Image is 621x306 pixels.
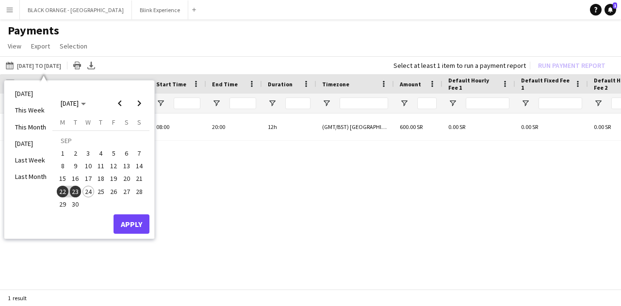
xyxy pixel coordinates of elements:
[137,118,141,127] span: S
[69,198,82,210] button: 30-09-2025
[9,168,52,185] li: Last Month
[121,160,132,172] span: 13
[70,186,82,197] span: 23
[60,118,65,127] span: M
[69,172,82,185] button: 16-09-2025
[108,186,119,197] span: 26
[174,97,200,109] input: Start Time Filter Input
[95,185,107,198] button: 25-09-2025
[70,173,82,185] span: 16
[69,147,82,160] button: 02-09-2025
[133,160,145,172] span: 14
[322,99,331,108] button: Open Filter Menu
[417,97,437,109] input: Amount Filter Input
[20,0,132,19] button: BLACK ORANGE - [GEOGRAPHIC_DATA]
[594,99,603,108] button: Open Filter Menu
[57,173,68,185] span: 15
[393,61,526,70] div: Select at least 1 item to run a payment report
[82,147,95,160] button: 03-09-2025
[521,77,571,91] span: Default Fixed Fee 1
[95,173,107,185] span: 18
[82,186,94,197] span: 24
[4,60,63,71] button: [DATE] to [DATE]
[120,147,132,160] button: 06-09-2025
[9,119,52,135] li: This Month
[400,81,421,88] span: Amount
[57,160,68,172] span: 8
[9,152,52,168] li: Last Week
[56,147,69,160] button: 01-09-2025
[515,113,588,140] div: 0.00 SR
[27,40,54,52] a: Export
[108,173,119,185] span: 19
[400,123,423,130] span: 600.00 SR
[133,185,146,198] button: 28-09-2025
[400,99,409,108] button: Open Filter Menu
[107,147,120,160] button: 05-09-2025
[60,42,87,50] span: Selection
[112,118,115,127] span: F
[110,94,130,113] button: Previous month
[70,198,82,210] span: 30
[521,99,530,108] button: Open Filter Menu
[95,147,107,160] button: 04-09-2025
[442,113,515,140] div: 0.00 SR
[8,42,21,50] span: View
[57,198,68,210] span: 29
[613,2,617,9] span: 1
[150,113,206,140] div: 08:00
[121,147,132,159] span: 6
[69,185,82,198] button: 23-09-2025
[133,173,145,185] span: 21
[95,147,107,159] span: 4
[57,147,68,159] span: 1
[156,81,186,88] span: Start Time
[71,60,83,71] app-action-btn: Print
[107,160,120,172] button: 12-09-2025
[133,172,146,185] button: 21-09-2025
[70,147,82,159] span: 2
[120,185,132,198] button: 27-09-2025
[212,81,238,88] span: End Time
[85,60,97,71] app-action-btn: Export XLSX
[82,173,94,185] span: 17
[108,147,119,159] span: 5
[120,160,132,172] button: 13-09-2025
[539,97,582,109] input: Default Fixed Fee 1 Filter Input
[95,160,107,172] button: 11-09-2025
[107,185,120,198] button: 26-09-2025
[57,186,68,197] span: 22
[107,172,120,185] button: 19-09-2025
[9,135,52,152] li: [DATE]
[82,160,95,172] button: 10-09-2025
[95,172,107,185] button: 18-09-2025
[82,147,94,159] span: 3
[206,113,262,140] div: 20:00
[120,172,132,185] button: 20-09-2025
[95,186,107,197] span: 25
[85,118,91,127] span: W
[56,185,69,198] button: 22-09-2025
[4,40,25,52] a: View
[229,97,256,109] input: End Time Filter Input
[56,198,69,210] button: 29-09-2025
[56,134,146,147] td: SEP
[70,160,82,172] span: 9
[268,81,293,88] span: Duration
[448,77,498,91] span: Default Hourly Fee 1
[82,172,95,185] button: 17-09-2025
[133,147,146,160] button: 07-09-2025
[132,0,188,19] button: Blink Experience
[340,97,388,109] input: Timezone Filter Input
[268,99,277,108] button: Open Filter Menu
[31,42,50,50] span: Export
[212,99,221,108] button: Open Filter Menu
[121,173,132,185] span: 20
[9,102,52,118] li: This Week
[95,160,107,172] span: 11
[125,118,129,127] span: S
[108,160,119,172] span: 12
[9,85,52,102] li: [DATE]
[133,160,146,172] button: 14-09-2025
[121,186,132,197] span: 27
